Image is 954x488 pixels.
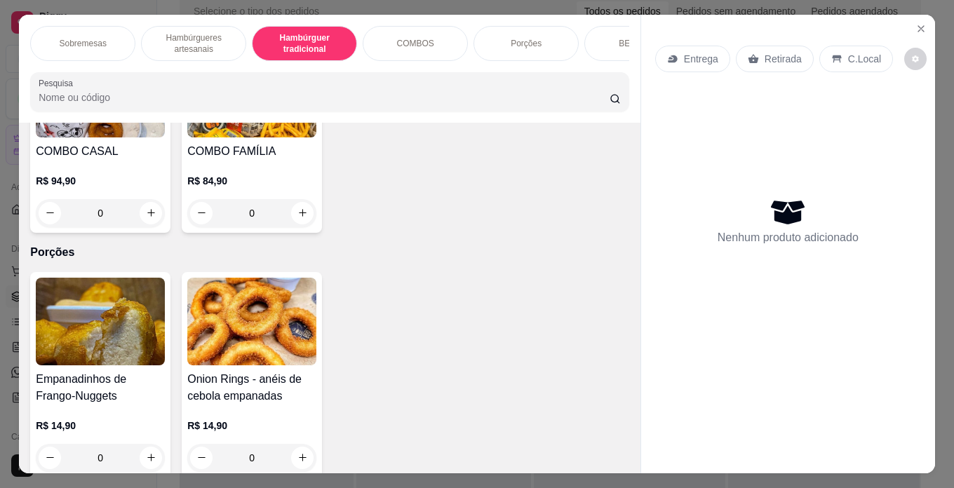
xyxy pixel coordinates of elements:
h4: COMBO CASAL [36,143,165,160]
h4: Empanadinhos de Frango-Nuggets [36,371,165,405]
button: increase-product-quantity [140,447,162,469]
p: COMBOS [397,38,434,49]
p: Entrega [684,52,718,66]
p: Hambúrguer tradicional [264,32,345,55]
h4: COMBO FAMÍLIA [187,143,316,160]
p: Hambúrgueres artesanais [153,32,234,55]
p: BEBIDAS [619,38,655,49]
p: R$ 14,90 [36,419,165,433]
input: Pesquisa [39,90,610,104]
h4: Onion Rings - anéis de cebola empanadas [187,371,316,405]
button: decrease-product-quantity [39,447,61,469]
p: R$ 14,90 [187,419,316,433]
button: Close [910,18,932,40]
button: increase-product-quantity [291,447,314,469]
img: product-image [36,278,165,365]
p: Porções [511,38,542,49]
label: Pesquisa [39,77,78,89]
p: R$ 94,90 [36,174,165,188]
p: Porções [30,244,629,261]
p: Sobremesas [60,38,107,49]
img: product-image [187,278,316,365]
button: decrease-product-quantity [904,48,927,70]
p: C.Local [848,52,881,66]
p: Retirada [765,52,802,66]
button: decrease-product-quantity [190,447,213,469]
p: R$ 84,90 [187,174,316,188]
p: Nenhum produto adicionado [718,229,859,246]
